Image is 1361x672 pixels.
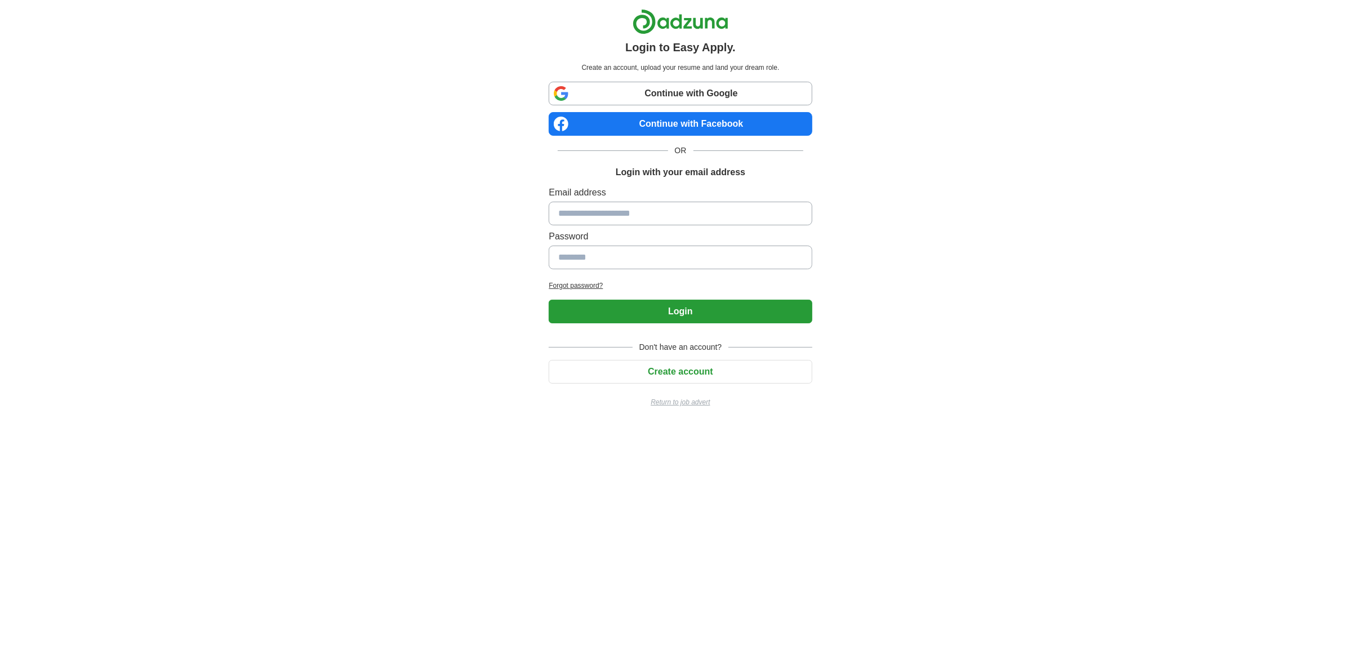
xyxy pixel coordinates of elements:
a: Continue with Facebook [549,112,812,136]
h1: Login with your email address [616,166,745,179]
a: Create account [549,367,812,376]
label: Email address [549,186,812,199]
span: Don't have an account? [633,341,729,353]
img: Adzuna logo [633,9,728,34]
a: Continue with Google [549,82,812,105]
a: Forgot password? [549,281,812,291]
button: Create account [549,360,812,384]
button: Login [549,300,812,323]
p: Create an account, upload your resume and land your dream role. [551,63,810,73]
label: Password [549,230,812,243]
a: Return to job advert [549,397,812,407]
h1: Login to Easy Apply. [625,39,736,56]
span: OR [668,145,693,157]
